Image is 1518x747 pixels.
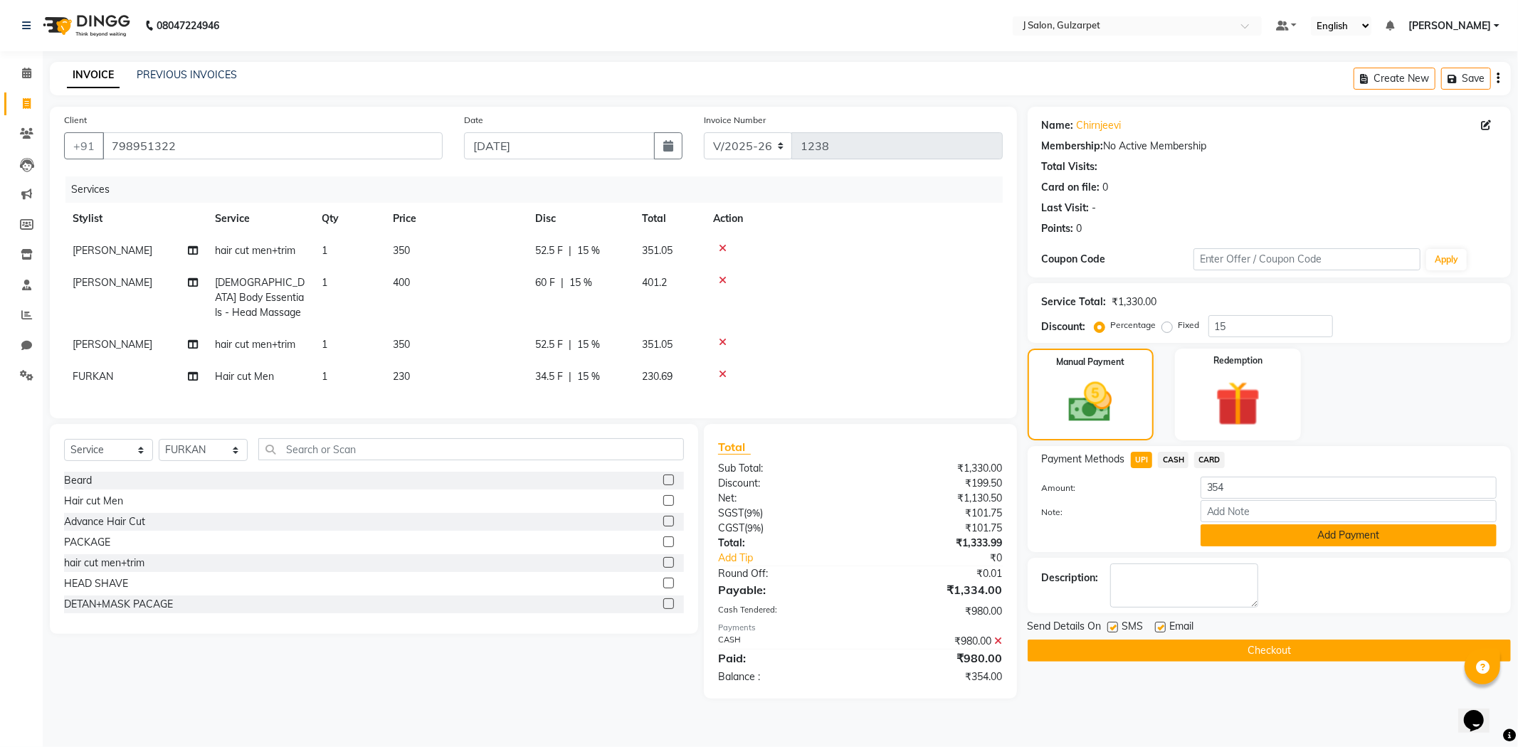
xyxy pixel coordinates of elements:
span: 1 [322,370,327,383]
div: ₹101.75 [860,506,1013,521]
div: ( ) [707,506,860,521]
div: Advance Hair Cut [64,514,145,529]
span: 52.5 F [535,243,563,258]
span: hair cut men+trim [215,338,295,351]
div: Net: [707,491,860,506]
span: | [569,337,571,352]
span: 350 [393,244,410,257]
div: ( ) [707,521,860,536]
th: Disc [527,203,633,235]
iframe: chat widget [1458,690,1504,733]
div: PACKAGE [64,535,110,550]
label: Client [64,114,87,127]
a: Chirnjeevi [1077,118,1122,133]
div: ₹0.01 [860,566,1013,581]
div: HEAD SHAVE [64,576,128,591]
label: Note: [1031,506,1190,519]
div: Balance : [707,669,860,684]
button: Apply [1426,249,1467,270]
div: ₹1,333.99 [860,536,1013,551]
span: 401.2 [642,276,667,289]
button: Save [1441,68,1491,90]
span: [PERSON_NAME] [1408,18,1491,33]
div: 0 [1077,221,1082,236]
label: Manual Payment [1056,356,1124,369]
img: _gift.svg [1201,376,1275,432]
div: ₹0 [886,551,1013,566]
div: Paid: [707,650,860,667]
span: CGST [718,521,744,534]
div: Description: [1042,571,1099,586]
div: Service Total: [1042,295,1107,309]
span: CARD [1194,452,1225,468]
div: ₹980.00 [860,650,1013,667]
span: [PERSON_NAME] [73,244,152,257]
div: Beard [64,473,92,488]
span: 9% [747,507,760,519]
div: ₹354.00 [860,669,1013,684]
span: 351.05 [642,244,673,257]
span: SMS [1122,619,1144,637]
div: ₹980.00 [860,604,1013,619]
label: Date [464,114,483,127]
a: Add Tip [707,551,886,566]
span: 400 [393,276,410,289]
div: Total Visits: [1042,159,1098,174]
span: 350 [393,338,410,351]
div: ₹101.75 [860,521,1013,536]
div: CASH [707,634,860,649]
span: 230 [393,370,410,383]
div: ₹1,330.00 [860,461,1013,476]
img: logo [36,6,134,46]
th: Action [705,203,1003,235]
input: Add Note [1201,500,1497,522]
span: 52.5 F [535,337,563,352]
span: 15 % [577,369,600,384]
div: Payments [718,622,1003,634]
input: Enter Offer / Coupon Code [1193,248,1421,270]
div: Services [65,176,1013,203]
span: 34.5 F [535,369,563,384]
span: CASH [1158,452,1188,468]
div: Points: [1042,221,1074,236]
div: Name: [1042,118,1074,133]
button: Add Payment [1201,524,1497,546]
span: 60 F [535,275,555,290]
div: Card on file: [1042,180,1100,195]
span: [PERSON_NAME] [73,338,152,351]
input: Search by Name/Mobile/Email/Code [102,132,443,159]
span: 15 % [569,275,592,290]
input: Search or Scan [258,438,684,460]
span: 230.69 [642,370,673,383]
div: Discount: [707,476,860,491]
button: Checkout [1028,640,1511,662]
div: Sub Total: [707,461,860,476]
label: Amount: [1031,482,1190,494]
span: SGST [718,507,744,519]
th: Qty [313,203,384,235]
span: UPI [1131,452,1153,468]
span: Email [1170,619,1194,637]
div: 0 [1103,180,1109,195]
span: Payment Methods [1042,452,1125,467]
span: 15 % [577,243,600,258]
span: 351.05 [642,338,673,351]
label: Invoice Number [704,114,766,127]
button: Create New [1354,68,1435,90]
span: Total [718,440,751,455]
div: ₹1,334.00 [860,581,1013,598]
div: Total: [707,536,860,551]
div: Membership: [1042,139,1104,154]
span: Send Details On [1028,619,1102,637]
button: +91 [64,132,104,159]
div: ₹199.50 [860,476,1013,491]
span: 9% [747,522,761,534]
div: Round Off: [707,566,860,581]
span: FURKAN [73,370,113,383]
img: _cash.svg [1055,377,1126,428]
span: [PERSON_NAME] [73,276,152,289]
label: Redemption [1213,354,1263,367]
div: Last Visit: [1042,201,1090,216]
span: 1 [322,244,327,257]
th: Price [384,203,527,235]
